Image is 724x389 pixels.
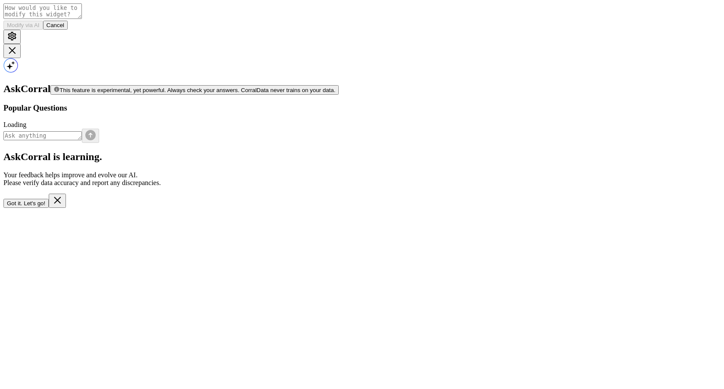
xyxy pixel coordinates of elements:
button: This feature is experimental, yet powerful. Always check your answers. CorralData never trains on... [50,85,339,95]
button: Cancel [43,21,68,30]
div: Loading [3,121,721,129]
span: This feature is experimental, yet powerful. Always check your answers. CorralData never trains on... [59,87,335,93]
p: Your feedback helps improve and evolve our AI. Please verify data accuracy and report any discrep... [3,171,721,187]
h2: AskCorral is learning. [3,151,721,163]
button: Got it. Let's go! [3,199,49,208]
button: Modify via AI [3,21,43,30]
span: AskCorral [3,83,50,94]
h3: Popular Questions [3,103,721,113]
